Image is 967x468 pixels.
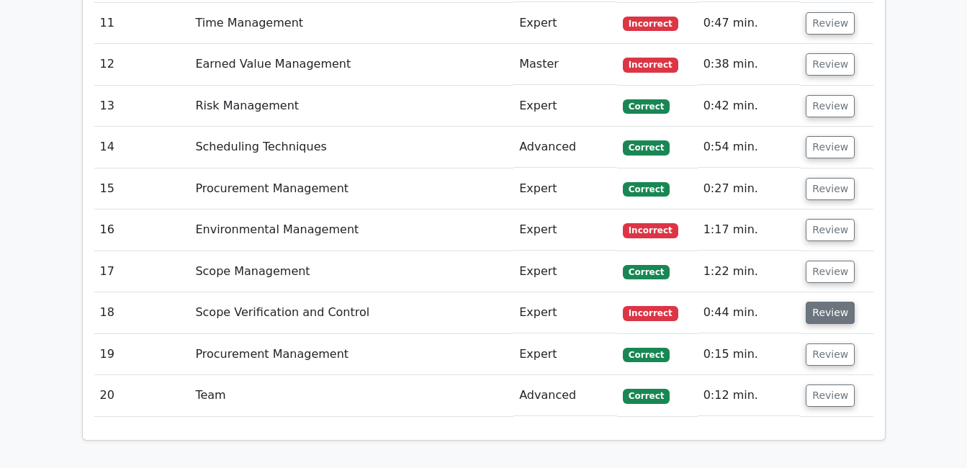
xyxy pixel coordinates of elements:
[698,292,801,333] td: 0:44 min.
[94,375,190,416] td: 20
[189,3,513,44] td: Time Management
[623,389,670,403] span: Correct
[189,86,513,127] td: Risk Management
[189,334,513,375] td: Procurement Management
[698,3,801,44] td: 0:47 min.
[806,136,855,158] button: Review
[623,99,670,114] span: Correct
[94,127,190,168] td: 14
[189,210,513,251] td: Environmental Management
[698,251,801,292] td: 1:22 min.
[806,302,855,324] button: Review
[513,44,617,85] td: Master
[513,251,617,292] td: Expert
[698,127,801,168] td: 0:54 min.
[94,44,190,85] td: 12
[189,251,513,292] td: Scope Management
[94,251,190,292] td: 17
[189,168,513,210] td: Procurement Management
[806,12,855,35] button: Review
[94,86,190,127] td: 13
[623,182,670,197] span: Correct
[513,168,617,210] td: Expert
[806,95,855,117] button: Review
[94,3,190,44] td: 11
[698,86,801,127] td: 0:42 min.
[623,265,670,279] span: Correct
[806,384,855,407] button: Review
[513,292,617,333] td: Expert
[623,58,678,72] span: Incorrect
[806,178,855,200] button: Review
[513,334,617,375] td: Expert
[94,168,190,210] td: 15
[623,306,678,320] span: Incorrect
[806,261,855,283] button: Review
[806,219,855,241] button: Review
[94,334,190,375] td: 19
[189,44,513,85] td: Earned Value Management
[189,375,513,416] td: Team
[513,210,617,251] td: Expert
[513,127,617,168] td: Advanced
[189,127,513,168] td: Scheduling Techniques
[698,375,801,416] td: 0:12 min.
[698,334,801,375] td: 0:15 min.
[189,292,513,333] td: Scope Verification and Control
[513,375,617,416] td: Advanced
[698,210,801,251] td: 1:17 min.
[698,168,801,210] td: 0:27 min.
[94,210,190,251] td: 16
[94,292,190,333] td: 18
[623,17,678,31] span: Incorrect
[623,348,670,362] span: Correct
[698,44,801,85] td: 0:38 min.
[623,223,678,238] span: Incorrect
[623,140,670,155] span: Correct
[806,53,855,76] button: Review
[513,3,617,44] td: Expert
[806,343,855,366] button: Review
[513,86,617,127] td: Expert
